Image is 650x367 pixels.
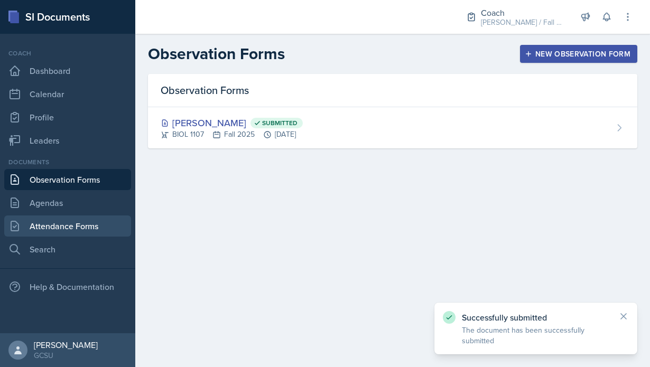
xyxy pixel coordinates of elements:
div: BIOL 1107 Fall 2025 [DATE] [161,129,303,140]
div: Documents [4,157,131,167]
div: [PERSON_NAME] [34,340,98,350]
h2: Observation Forms [148,44,285,63]
p: Successfully submitted [462,312,610,323]
a: Profile [4,107,131,128]
div: Coach [481,6,565,19]
a: Agendas [4,192,131,213]
a: Observation Forms [4,169,131,190]
a: [PERSON_NAME] Submitted BIOL 1107Fall 2025[DATE] [148,107,637,148]
div: New Observation Form [527,50,630,58]
p: The document has been successfully submitted [462,325,610,346]
div: Help & Documentation [4,276,131,297]
div: GCSU [34,350,98,361]
div: [PERSON_NAME] [161,116,303,130]
a: Dashboard [4,60,131,81]
a: Calendar [4,83,131,105]
span: Submitted [262,119,298,127]
button: New Observation Form [520,45,637,63]
div: Coach [4,49,131,58]
div: Observation Forms [148,74,637,107]
a: Search [4,239,131,260]
div: [PERSON_NAME] / Fall 2025 [481,17,565,28]
a: Leaders [4,130,131,151]
a: Attendance Forms [4,215,131,237]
